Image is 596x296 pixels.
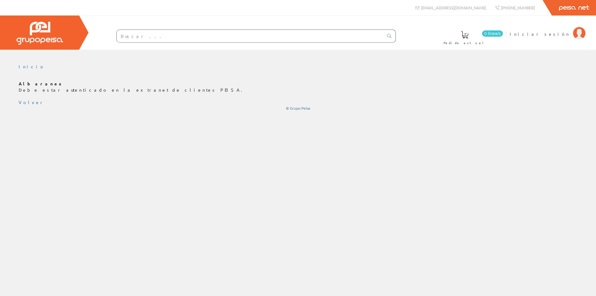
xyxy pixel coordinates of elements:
[19,81,64,86] b: Albaranes
[421,5,486,10] span: [EMAIL_ADDRESS][DOMAIN_NAME]
[19,99,45,105] a: Volver
[19,81,577,93] p: Debe estar autenticado en la extranet de clientes PEISA.
[19,106,577,111] div: © Grupo Peisa
[482,30,503,37] span: 0 línea/s
[510,31,570,37] span: Iniciar sesión
[19,64,45,69] a: Inicio
[16,22,63,45] img: Grupo Peisa
[117,30,383,42] input: Buscar ...
[501,5,535,10] span: [PHONE_NUMBER]
[444,40,486,46] span: Pedido actual
[510,26,585,32] a: Iniciar sesión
